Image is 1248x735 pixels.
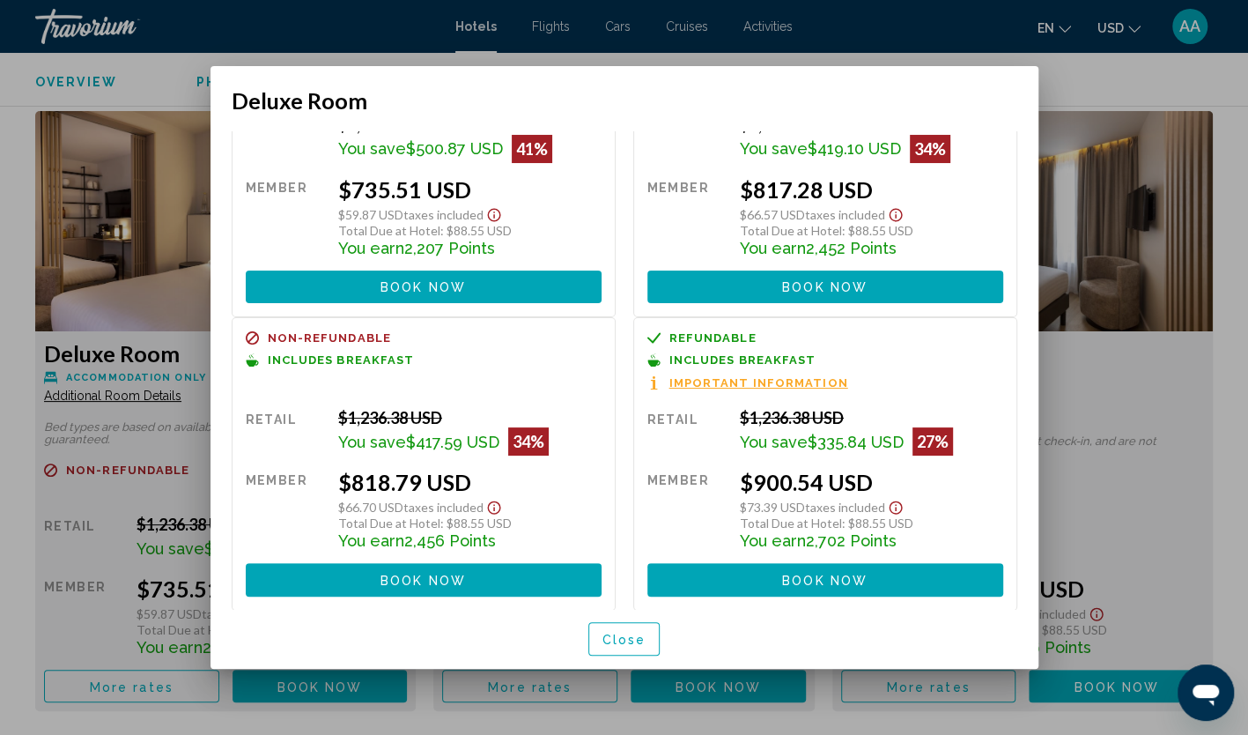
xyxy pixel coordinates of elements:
[484,495,505,516] button: Show Taxes and Fees disclaimer
[806,239,897,257] span: 2,452 Points
[246,115,325,163] div: Retail
[338,176,602,203] div: $735.51 USD
[588,622,661,655] button: Close
[380,280,466,294] span: Book now
[647,176,727,257] div: Member
[740,469,1003,495] div: $900.54 USD
[740,139,808,158] span: You save
[338,531,404,550] span: You earn
[647,563,1003,596] button: Book now
[246,176,325,257] div: Member
[404,239,495,257] span: 2,207 Points
[647,469,727,550] div: Member
[268,354,415,366] span: Includes Breakfast
[338,223,440,238] span: Total Due at Hotel
[647,375,848,390] button: Important Information
[740,207,805,222] span: $66.57 USD
[740,176,1003,203] div: $817.28 USD
[338,469,602,495] div: $818.79 USD
[647,271,1003,303] button: Book now
[338,239,404,257] span: You earn
[602,633,646,647] span: Close
[246,408,325,456] div: Retail
[1178,664,1234,721] iframe: Кнопка запуска окна обмена сообщениями
[669,332,757,344] span: Refundable
[246,469,325,550] div: Member
[338,207,403,222] span: $59.87 USD
[403,207,484,222] span: Taxes included
[268,332,391,344] span: Non-refundable
[740,223,1003,238] div: : $88.55 USD
[512,135,552,163] div: 41%
[380,574,466,588] span: Book now
[647,331,1003,345] a: Refundable
[669,354,816,366] span: Includes Breakfast
[403,500,484,515] span: Taxes included
[338,223,602,238] div: : $88.55 USD
[782,280,868,294] span: Book now
[740,531,806,550] span: You earn
[338,516,440,531] span: Total Due at Hotel
[647,115,727,163] div: Retail
[740,223,842,238] span: Total Due at Hotel
[338,139,406,158] span: You save
[508,427,549,456] div: 34%
[808,433,904,451] span: $335.84 USD
[740,408,1003,427] div: $1,236.38 USD
[406,433,499,451] span: $417.59 USD
[669,377,848,389] span: Important Information
[338,433,406,451] span: You save
[740,500,805,515] span: $73.39 USD
[404,531,496,550] span: 2,456 Points
[912,427,953,456] div: 27%
[740,516,842,531] span: Total Due at Hotel
[246,563,602,596] button: Book now
[885,203,906,223] button: Show Taxes and Fees disclaimer
[232,87,1017,114] h3: Deluxe Room
[647,408,727,456] div: Retail
[782,574,868,588] span: Book now
[338,500,403,515] span: $66.70 USD
[806,531,897,550] span: 2,702 Points
[885,495,906,516] button: Show Taxes and Fees disclaimer
[338,408,602,427] div: $1,236.38 USD
[338,516,602,531] div: : $88.55 USD
[805,500,885,515] span: Taxes included
[484,203,505,223] button: Show Taxes and Fees disclaimer
[910,135,950,163] div: 34%
[805,207,885,222] span: Taxes included
[808,139,901,158] span: $419.10 USD
[740,433,808,451] span: You save
[740,516,1003,531] div: : $88.55 USD
[740,239,806,257] span: You earn
[246,271,602,303] button: Book now
[406,139,503,158] span: $500.87 USD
